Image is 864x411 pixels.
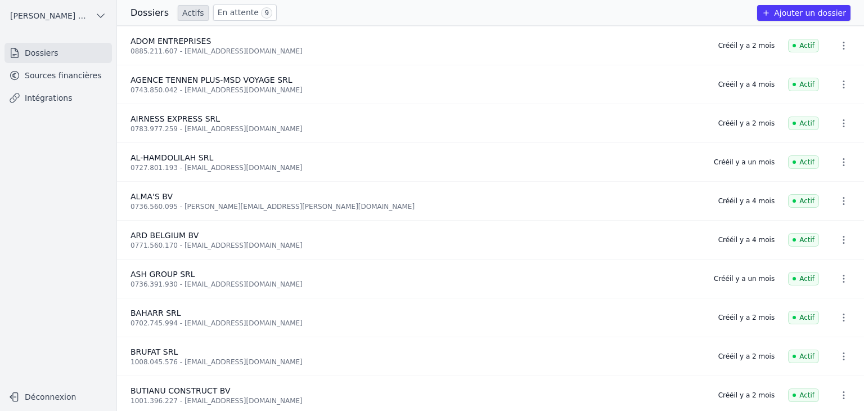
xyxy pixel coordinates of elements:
div: 0885.211.607 - [EMAIL_ADDRESS][DOMAIN_NAME] [130,47,705,56]
div: 1008.045.576 - [EMAIL_ADDRESS][DOMAIN_NAME] [130,358,705,367]
span: AIRNESS EXPRESS SRL [130,114,220,123]
span: BRUFAT SRL [130,347,178,356]
span: Actif [788,311,819,324]
span: Actif [788,39,819,52]
div: Créé il y a 2 mois [718,41,775,50]
div: 0771.560.170 - [EMAIL_ADDRESS][DOMAIN_NAME] [130,241,705,250]
div: Créé il y a un mois [714,274,775,283]
span: Actif [788,78,819,91]
span: AL-HAMDOLILAH SRL [130,153,213,162]
div: 0702.745.994 - [EMAIL_ADDRESS][DOMAIN_NAME] [130,319,705,328]
span: Actif [788,350,819,363]
a: Intégrations [4,88,112,108]
span: Actif [788,272,819,285]
div: Créé il y a 2 mois [718,391,775,400]
span: BUTIANU CONSTRUCT BV [130,386,231,395]
span: ARD BELGIUM BV [130,231,199,240]
div: Créé il y a 2 mois [718,352,775,361]
div: Créé il y a 4 mois [718,80,775,89]
span: Actif [788,155,819,169]
span: [PERSON_NAME] ET PARTNERS SRL [10,10,91,21]
div: Créé il y a 4 mois [718,196,775,205]
span: ASH GROUP SRL [130,270,195,279]
button: Ajouter un dossier [757,5,850,21]
div: 0736.391.930 - [EMAIL_ADDRESS][DOMAIN_NAME] [130,280,700,289]
span: Actif [788,388,819,402]
div: Créé il y a 4 mois [718,235,775,244]
a: Dossiers [4,43,112,63]
span: ADOM ENTREPRISES [130,37,211,46]
div: 0783.977.259 - [EMAIL_ADDRESS][DOMAIN_NAME] [130,124,705,133]
div: Créé il y a un mois [714,158,775,167]
div: 0736.560.095 - [PERSON_NAME][EMAIL_ADDRESS][PERSON_NAME][DOMAIN_NAME] [130,202,705,211]
button: Déconnexion [4,388,112,406]
button: [PERSON_NAME] ET PARTNERS SRL [4,7,112,25]
a: Sources financières [4,65,112,86]
div: 0743.850.042 - [EMAIL_ADDRESS][DOMAIN_NAME] [130,86,705,95]
span: Actif [788,233,819,247]
div: 0727.801.193 - [EMAIL_ADDRESS][DOMAIN_NAME] [130,163,700,172]
a: En attente 9 [213,5,277,21]
span: BAHARR SRL [130,309,181,318]
div: 1001.396.227 - [EMAIL_ADDRESS][DOMAIN_NAME] [130,396,705,405]
h3: Dossiers [130,6,169,20]
span: 9 [261,7,272,19]
div: Créé il y a 2 mois [718,313,775,322]
span: Actif [788,194,819,208]
span: Actif [788,117,819,130]
span: AGENCE TENNEN PLUS-MSD VOYAGE SRL [130,75,292,84]
span: ALMA'S BV [130,192,173,201]
div: Créé il y a 2 mois [718,119,775,128]
a: Actifs [178,5,209,21]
